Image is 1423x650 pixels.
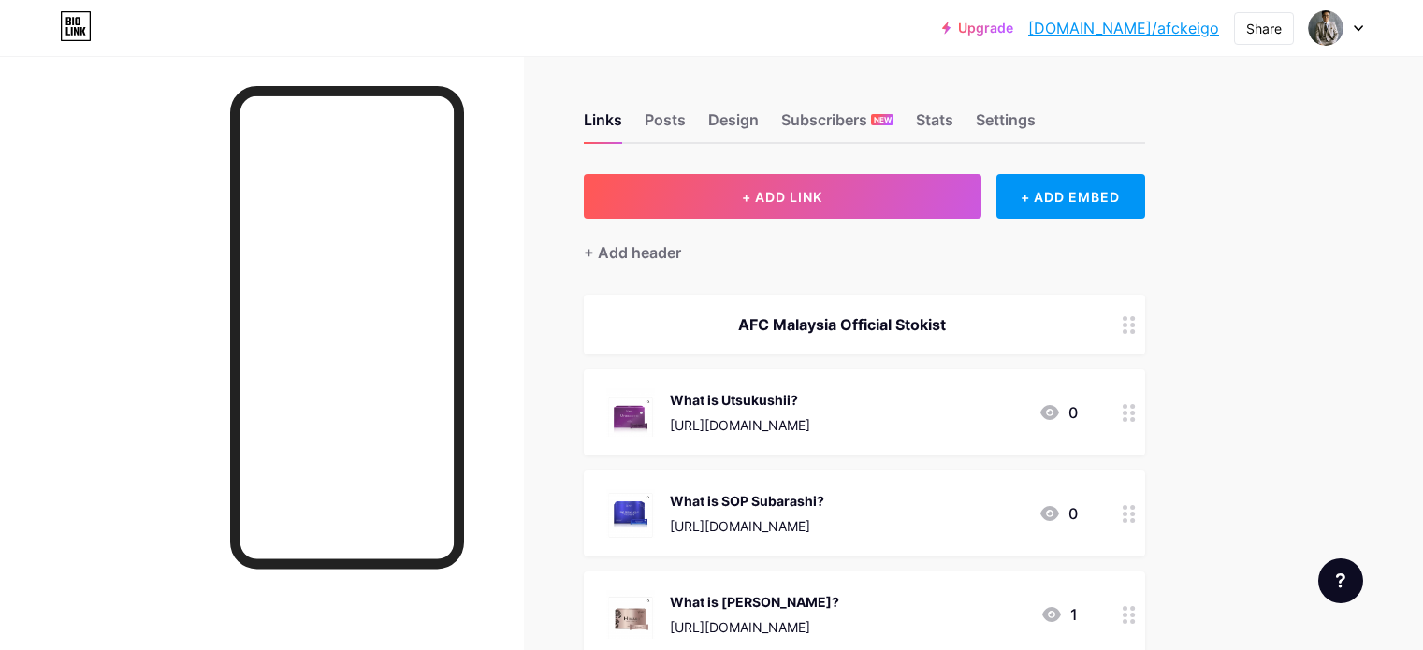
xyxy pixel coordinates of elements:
div: 1 [1040,603,1078,626]
div: Share [1246,19,1282,38]
div: Settings [976,108,1036,142]
div: [URL][DOMAIN_NAME] [670,415,810,435]
div: [URL][DOMAIN_NAME] [670,617,839,637]
div: Posts [645,108,686,142]
div: + ADD EMBED [996,174,1145,219]
div: What is Utsukushii? [670,390,810,410]
img: What is Utsukushii? [606,388,655,437]
a: [DOMAIN_NAME]/afckeigo [1028,17,1219,39]
div: AFC Malaysia Official Stokist [606,313,1078,336]
div: [URL][DOMAIN_NAME] [670,516,824,536]
div: What is SOP Subarashi? [670,491,824,511]
button: + ADD LINK [584,174,981,219]
div: 0 [1038,502,1078,525]
span: + ADD LINK [742,189,822,205]
div: + Add header [584,241,681,264]
div: 0 [1038,401,1078,424]
div: What is [PERSON_NAME]? [670,592,839,612]
div: Subscribers [781,108,893,142]
img: What is SOP Subarashi? [606,489,655,538]
div: Design [708,108,759,142]
div: Links [584,108,622,142]
span: NEW [874,114,892,125]
a: Upgrade [942,21,1013,36]
img: afckeigo [1308,10,1343,46]
div: Stats [916,108,953,142]
img: What is Hikari? [606,590,655,639]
